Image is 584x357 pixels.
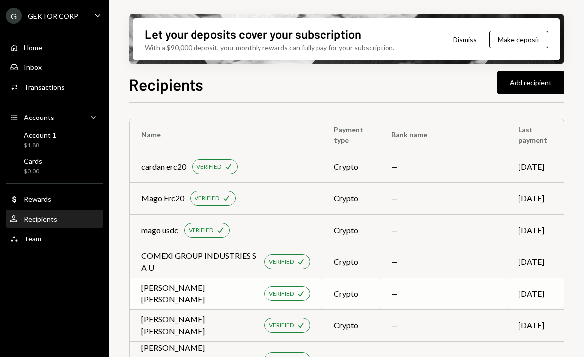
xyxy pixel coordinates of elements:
a: Cards$0.00 [6,154,103,178]
div: Mago Erc20 [141,192,184,204]
td: [DATE] [507,151,564,182]
a: Accounts [6,108,103,126]
td: [DATE] [507,278,564,309]
div: VERIFIED [269,258,294,266]
div: GEKTOR CORP [28,12,78,20]
td: — [380,278,507,309]
div: crypto [334,161,368,173]
div: VERIFIED [195,194,219,203]
a: Rewards [6,190,103,208]
div: cardan erc20 [141,161,186,173]
div: $0.00 [24,167,42,176]
div: Account 1 [24,131,56,139]
a: Transactions [6,78,103,96]
div: VERIFIED [196,163,221,171]
button: Dismiss [441,28,489,51]
div: $1.88 [24,141,56,150]
div: Accounts [24,113,54,121]
div: Recipients [24,215,57,223]
h1: Recipients [129,74,203,94]
div: VERIFIED [269,290,294,298]
button: Add recipient [497,71,564,94]
div: With a $90,000 deposit, your monthly rewards can fully pay for your subscription. [145,42,394,53]
a: Inbox [6,58,103,76]
td: [DATE] [507,246,564,278]
td: — [380,151,507,182]
td: [DATE] [507,182,564,214]
div: Rewards [24,195,51,203]
div: crypto [334,224,368,236]
div: mago usdc [141,224,178,236]
a: Account 1$1.88 [6,128,103,152]
div: Inbox [24,63,42,71]
div: VERIFIED [189,226,213,235]
div: Let your deposits cover your subscription [145,26,361,42]
td: — [380,214,507,246]
div: Team [24,235,41,243]
div: crypto [334,319,368,331]
td: — [380,182,507,214]
div: crypto [334,288,368,299]
td: — [380,309,507,341]
div: Home [24,43,42,52]
td: [DATE] [507,214,564,246]
div: crypto [334,192,368,204]
button: Make deposit [489,31,548,48]
div: crypto [334,256,368,268]
div: Cards [24,157,42,165]
th: Payment type [322,119,380,151]
td: — [380,246,507,278]
div: Transactions [24,83,65,91]
div: VERIFIED [269,321,294,330]
th: Bank name [380,119,507,151]
a: Home [6,38,103,56]
div: COMEXI GROUP INDUSTRIES S A U [141,250,259,274]
td: [DATE] [507,309,564,341]
div: [PERSON_NAME] [PERSON_NAME] [141,313,259,337]
th: Name [130,119,322,151]
th: Last payment [507,119,564,151]
div: [PERSON_NAME] [PERSON_NAME] [141,282,259,305]
div: G [6,8,22,24]
a: Team [6,230,103,247]
a: Recipients [6,210,103,228]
